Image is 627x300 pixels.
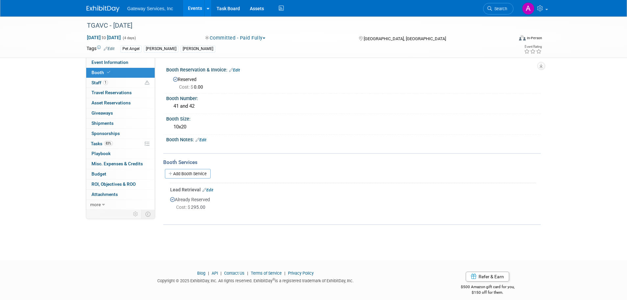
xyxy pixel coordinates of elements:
a: Budget [86,169,155,179]
a: Edit [202,188,213,192]
a: ROI, Objectives & ROO [86,179,155,189]
a: Edit [196,138,206,142]
span: Cost: $ [179,84,194,90]
span: [GEOGRAPHIC_DATA], [GEOGRAPHIC_DATA] [364,36,446,41]
span: Gateway Services, Inc [127,6,173,11]
a: Giveaways [86,108,155,118]
span: Giveaways [91,110,113,116]
div: Booth Number: [166,94,541,102]
a: Add Booth Service [165,169,211,178]
a: Shipments [86,119,155,128]
a: Attachments [86,190,155,200]
a: Event Information [86,58,155,68]
img: Format-Inperson.png [519,35,526,41]
span: Sponsorships [91,131,120,136]
span: 0.00 [179,84,206,90]
span: Staff [91,80,108,85]
span: [DATE] [DATE] [87,35,121,41]
span: Misc. Expenses & Credits [91,161,143,166]
a: Booth [86,68,155,78]
div: [PERSON_NAME] [181,45,215,52]
button: Committed - Paid Fully [203,35,268,41]
span: Travel Reservations [91,90,132,95]
span: Asset Reservations [91,100,131,105]
a: more [86,200,155,210]
span: Shipments [91,121,114,126]
div: Event Rating [524,45,542,48]
td: Personalize Event Tab Strip [130,210,142,218]
div: Booth Notes: [166,135,541,143]
span: 295.00 [176,205,208,210]
a: Search [483,3,513,14]
div: Copyright © 2025 ExhibitDay, Inc. All rights reserved. ExhibitDay is a registered trademark of Ex... [87,276,425,284]
span: Cost: $ [176,205,191,210]
a: Tasks83% [86,139,155,149]
div: Reserved [171,74,536,90]
a: Contact Us [224,271,245,276]
div: Pet Angel [120,45,142,52]
a: Privacy Policy [288,271,314,276]
span: Event Information [91,60,128,65]
span: Budget [91,171,106,177]
div: Booth Services [163,159,541,166]
div: TGAVC - [DATE] [85,20,504,32]
a: Staff1 [86,78,155,88]
a: Refer & Earn [466,272,509,282]
sup: ® [273,278,275,281]
a: Misc. Expenses & Credits [86,159,155,169]
img: ExhibitDay [87,6,119,12]
div: 10x20 [171,122,536,132]
span: 1 [103,80,108,85]
span: | [246,271,250,276]
span: | [206,271,211,276]
div: 41 and 42 [171,101,536,111]
div: [PERSON_NAME] [144,45,178,52]
span: | [219,271,223,276]
span: Tasks [91,141,113,146]
span: (4 days) [122,36,136,40]
span: more [90,202,101,207]
td: Tags [87,45,115,53]
span: ROI, Objectives & ROO [91,181,136,187]
div: Booth Reservation & Invoice: [166,65,541,73]
a: API [212,271,218,276]
div: Lead Retrieval [170,186,536,193]
span: 83% [104,141,113,146]
div: $500 Amazon gift card for you, [434,280,541,295]
a: Edit [229,68,240,72]
a: Blog [197,271,205,276]
div: In-Person [527,36,542,41]
div: Booth Size: [166,114,541,122]
a: Edit [104,46,115,51]
a: Travel Reservations [86,88,155,98]
span: Playbook [91,151,111,156]
div: Already Reserved [170,193,536,216]
i: Booth reservation complete [107,70,110,74]
span: Search [492,6,507,11]
span: Booth [91,70,112,75]
a: Terms of Service [251,271,282,276]
a: Asset Reservations [86,98,155,108]
img: Alyson Evans [522,2,535,15]
span: Attachments [91,192,118,197]
a: Playbook [86,149,155,159]
div: $150 off for them. [434,290,541,295]
span: Potential Scheduling Conflict -- at least one attendee is tagged in another overlapping event. [145,80,149,86]
span: | [283,271,287,276]
span: to [101,35,107,40]
a: Sponsorships [86,129,155,139]
div: Event Format [475,34,542,44]
td: Toggle Event Tabs [141,210,155,218]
